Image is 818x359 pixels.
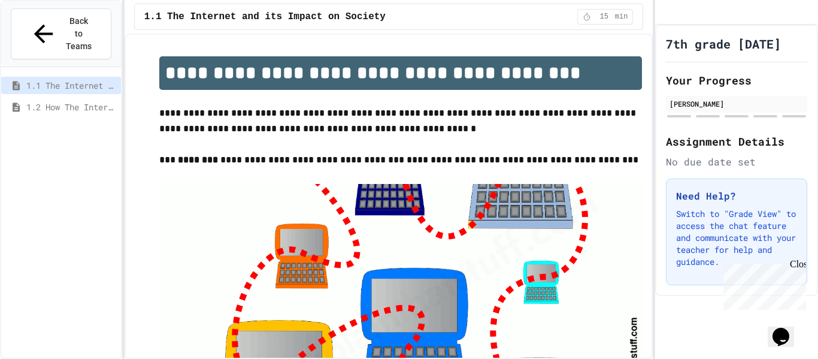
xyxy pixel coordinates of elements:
span: Back to Teams [65,15,93,53]
span: 1.1 The Internet and its Impact on Society [26,79,116,92]
div: Chat with us now!Close [5,5,83,76]
h2: Assignment Details [666,133,807,150]
h3: Need Help? [676,189,797,203]
span: 1.2 How The Internet Works [26,101,116,113]
iframe: chat widget [768,311,806,347]
button: Back to Teams [11,8,111,59]
div: No due date set [666,155,807,169]
iframe: chat widget [719,259,806,310]
h2: Your Progress [666,72,807,89]
span: 15 [595,12,614,22]
span: min [615,12,628,22]
h1: 7th grade [DATE] [666,35,781,52]
p: Switch to "Grade View" to access the chat feature and communicate with your teacher for help and ... [676,208,797,268]
div: [PERSON_NAME] [669,98,804,109]
span: 1.1 The Internet and its Impact on Society [144,10,386,24]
